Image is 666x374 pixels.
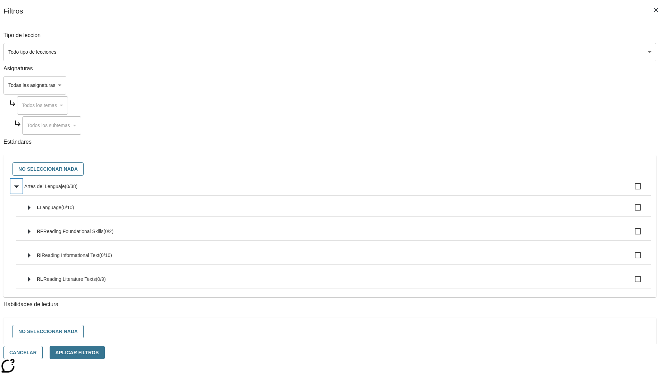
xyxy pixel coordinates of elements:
button: Cancelar [3,346,43,359]
h1: Filtros [3,7,23,26]
span: 0 estándares seleccionados/9 estándares en grupo [96,276,106,282]
div: Seleccione una Asignatura [3,76,66,95]
span: Reading Informational Text [42,252,99,258]
span: 0 estándares seleccionados/2 estándares en grupo [103,229,113,234]
span: Language [40,205,61,210]
span: Reading Literature Texts [43,276,96,282]
div: Seleccione una Asignatura [22,116,81,135]
div: Seleccione habilidades [9,323,651,340]
p: Asignaturas [3,65,656,73]
span: 0 estándares seleccionados/38 estándares en grupo [65,184,78,189]
p: Habilidades de lectura [3,301,656,309]
span: RL [37,276,43,282]
span: RI [37,252,42,258]
span: 0 estándares seleccionados/10 estándares en grupo [99,252,112,258]
p: Tipo de leccion [3,32,656,39]
span: RF [37,229,43,234]
span: Reading Foundational Skills [43,229,104,234]
button: No seleccionar nada [12,325,84,338]
button: No seleccionar nada [12,162,84,176]
div: Seleccione estándares [9,161,651,178]
span: 0 estándares seleccionados/10 estándares en grupo [61,205,74,210]
button: Cerrar los filtros del Menú lateral [649,3,663,17]
p: Estándares [3,138,656,146]
span: Artes del Lenguaje [24,184,65,189]
span: L [37,205,40,210]
ul: Seleccione estándares [10,177,651,345]
button: Aplicar Filtros [50,346,105,359]
div: Seleccione un tipo de lección [3,43,656,61]
div: Seleccione una Asignatura [17,96,68,115]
